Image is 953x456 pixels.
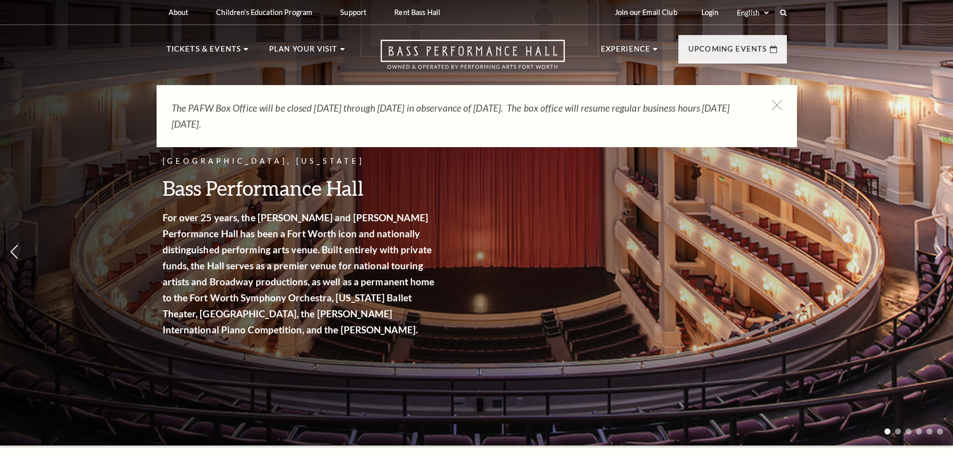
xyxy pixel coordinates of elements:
[169,8,189,17] p: About
[735,8,770,18] select: Select:
[163,212,435,335] strong: For over 25 years, the [PERSON_NAME] and [PERSON_NAME] Performance Hall has been a Fort Worth ico...
[601,43,651,61] p: Experience
[172,102,729,130] em: The PAFW Box Office will be closed [DATE] through [DATE] in observance of [DATE]. The box office ...
[269,43,338,61] p: Plan Your Visit
[167,43,242,61] p: Tickets & Events
[340,8,366,17] p: Support
[163,155,438,168] p: [GEOGRAPHIC_DATA], [US_STATE]
[163,175,438,201] h3: Bass Performance Hall
[688,43,767,61] p: Upcoming Events
[394,8,440,17] p: Rent Bass Hall
[216,8,312,17] p: Children's Education Program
